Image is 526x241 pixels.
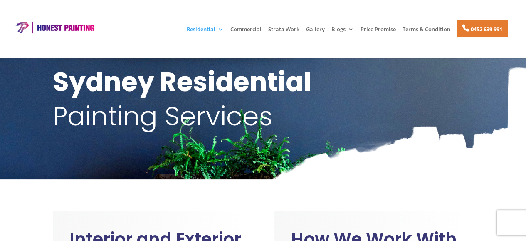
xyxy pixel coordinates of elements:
a: Blogs [331,26,354,40]
a: Residential [187,26,224,40]
a: Strata Work [268,26,299,40]
h1: Painting Services [53,65,326,137]
a: 0452 639 991 [457,20,507,37]
strong: Sydney Residential [53,64,311,100]
a: Price Promise [361,26,396,40]
img: Honest Painting [12,21,96,34]
a: Terms & Condition [403,26,450,40]
a: Gallery [306,26,325,40]
a: Commercial [230,26,262,40]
